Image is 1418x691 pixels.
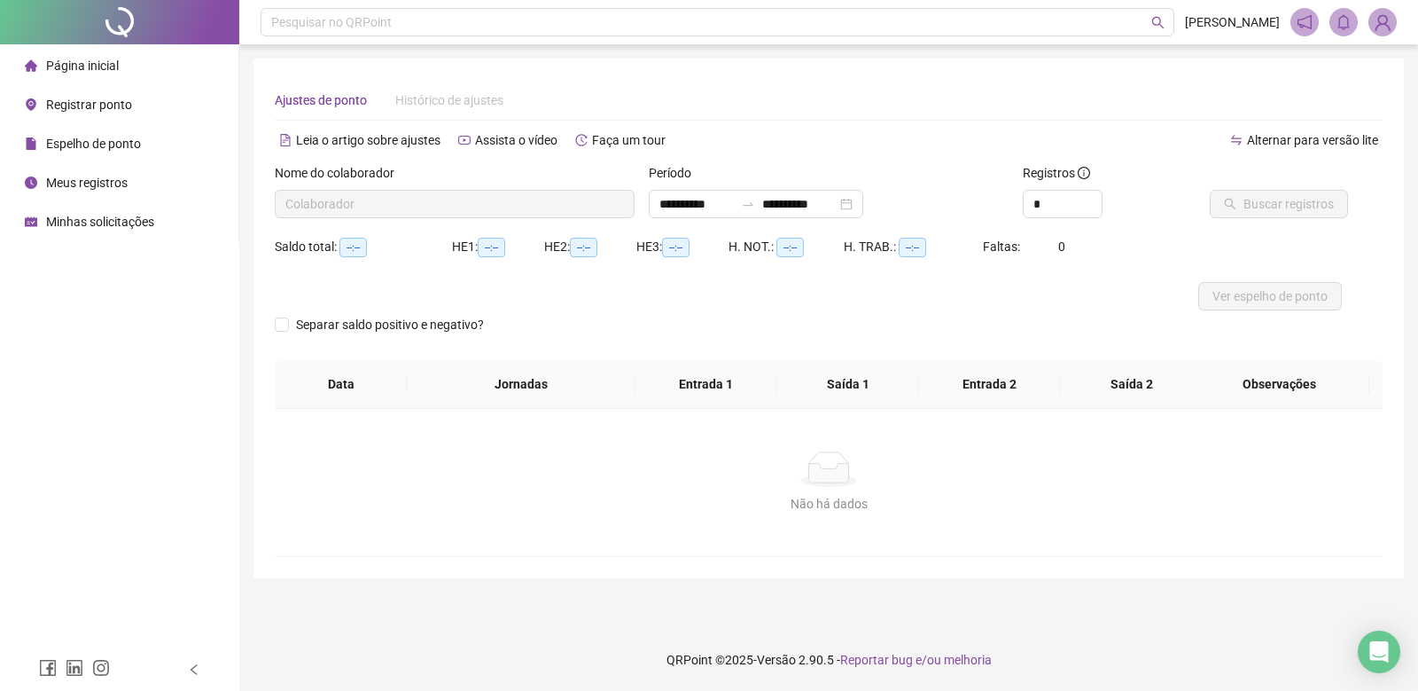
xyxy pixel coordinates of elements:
[475,133,557,147] span: Assista o vídeo
[776,238,804,257] span: --:--
[777,360,919,409] th: Saída 1
[46,137,141,151] span: Espelho de ponto
[741,197,755,211] span: swap-right
[592,133,666,147] span: Faça um tour
[570,238,597,257] span: --:--
[46,215,154,229] span: Minhas solicitações
[575,134,588,146] span: history
[478,238,505,257] span: --:--
[25,59,37,72] span: home
[1061,360,1203,409] th: Saída 2
[1210,190,1348,218] button: Buscar registros
[1198,282,1342,310] button: Ver espelho de ponto
[1189,360,1369,409] th: Observações
[275,360,407,409] th: Data
[844,237,982,257] div: H. TRAB.:
[741,197,755,211] span: to
[25,137,37,150] span: file
[296,494,1361,514] div: Não há dados
[92,659,110,677] span: instagram
[1247,133,1378,147] span: Alternar para versão lite
[1358,631,1400,673] div: Open Intercom Messenger
[1230,134,1243,146] span: swap
[983,239,1023,254] span: Faltas:
[39,659,57,677] span: facebook
[1023,163,1090,183] span: Registros
[239,629,1418,691] footer: QRPoint © 2025 - 2.90.5 -
[407,360,635,409] th: Jornadas
[662,238,690,257] span: --:--
[275,93,367,107] span: Ajustes de ponto
[635,360,777,409] th: Entrada 1
[339,238,367,257] span: --:--
[1204,374,1355,394] span: Observações
[1336,14,1352,30] span: bell
[25,177,37,189] span: clock-circle
[289,315,491,334] span: Separar saldo positivo e negativo?
[1078,167,1090,179] span: info-circle
[46,59,119,73] span: Página inicial
[757,653,796,667] span: Versão
[636,237,728,257] div: HE 3:
[296,133,440,147] span: Leia o artigo sobre ajustes
[25,98,37,111] span: environment
[188,664,200,676] span: left
[840,653,992,667] span: Reportar bug e/ou melhoria
[275,237,452,257] div: Saldo total:
[1297,14,1313,30] span: notification
[1369,9,1396,35] img: 45052
[544,237,636,257] div: HE 2:
[1185,12,1280,32] span: [PERSON_NAME]
[46,98,132,112] span: Registrar ponto
[279,134,292,146] span: file-text
[275,163,406,183] label: Nome do colaborador
[1151,16,1165,29] span: search
[452,237,544,257] div: HE 1:
[395,93,503,107] span: Histórico de ajustes
[458,134,471,146] span: youtube
[1058,239,1065,254] span: 0
[728,237,844,257] div: H. NOT.:
[919,360,1061,409] th: Entrada 2
[66,659,83,677] span: linkedin
[46,176,128,190] span: Meus registros
[899,238,926,257] span: --:--
[649,163,703,183] label: Período
[25,216,37,228] span: schedule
